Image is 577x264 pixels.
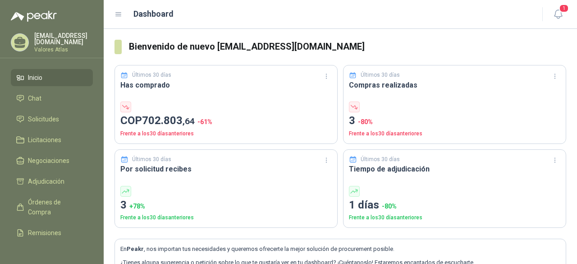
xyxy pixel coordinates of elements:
[11,111,93,128] a: Solicitudes
[120,112,332,130] p: COP
[34,47,93,52] p: Valores Atlas
[559,4,569,13] span: 1
[132,155,171,164] p: Últimos 30 días
[11,131,93,148] a: Licitaciones
[11,90,93,107] a: Chat
[183,116,195,126] span: ,64
[120,79,332,91] h3: Has comprado
[28,197,84,217] span: Órdenes de Compra
[28,135,61,145] span: Licitaciones
[358,118,373,125] span: -80 %
[28,176,64,186] span: Adjudicación
[34,32,93,45] p: [EMAIL_ADDRESS][DOMAIN_NAME]
[129,203,145,210] span: + 78 %
[550,6,566,23] button: 1
[349,79,560,91] h3: Compras realizadas
[349,130,560,138] p: Frente a los 30 días anteriores
[28,73,42,83] span: Inicio
[127,245,144,252] b: Peakr
[349,163,560,175] h3: Tiempo de adjudicación
[11,11,57,22] img: Logo peakr
[120,197,332,214] p: 3
[11,224,93,241] a: Remisiones
[28,156,69,166] span: Negociaciones
[361,71,400,79] p: Últimos 30 días
[11,152,93,169] a: Negociaciones
[349,197,560,214] p: 1 días
[132,71,171,79] p: Últimos 30 días
[28,93,41,103] span: Chat
[28,114,59,124] span: Solicitudes
[11,194,93,221] a: Órdenes de Compra
[361,155,400,164] p: Últimos 30 días
[382,203,397,210] span: -80 %
[129,40,567,54] h3: Bienvenido de nuevo [EMAIL_ADDRESS][DOMAIN_NAME]
[197,118,212,125] span: -61 %
[120,163,332,175] h3: Por solicitud recibes
[11,173,93,190] a: Adjudicación
[28,228,61,238] span: Remisiones
[120,130,332,138] p: Frente a los 30 días anteriores
[120,245,560,254] p: En , nos importan tus necesidades y queremos ofrecerte la mejor solución de procurement posible.
[120,213,332,222] p: Frente a los 30 días anteriores
[349,112,560,130] p: 3
[142,114,195,127] span: 702.803
[11,69,93,86] a: Inicio
[349,213,560,222] p: Frente a los 30 días anteriores
[133,8,174,20] h1: Dashboard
